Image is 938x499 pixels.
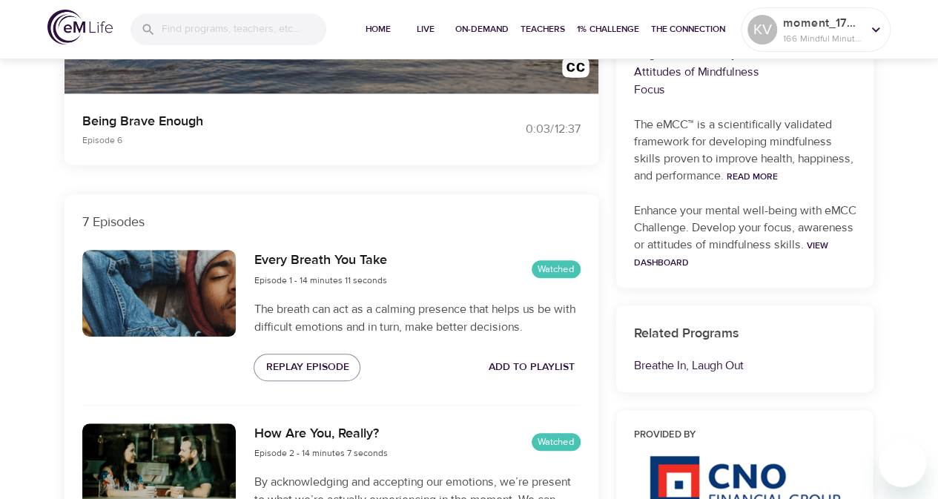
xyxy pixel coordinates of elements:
[727,171,778,182] a: Read More
[634,202,856,271] p: Enhance your mental well-being with eMCC Challenge. Develop your focus, awareness or attitudes of...
[634,63,856,81] p: Attitudes of Mindfulness
[408,22,443,37] span: Live
[254,274,386,286] span: Episode 1 - 14 minutes 11 seconds
[254,447,387,459] span: Episode 2 - 14 minutes 7 seconds
[254,354,360,381] button: Replay Episode
[532,262,581,277] span: Watched
[879,440,926,487] iframe: Button to launch messaging window
[483,354,581,381] button: Add to Playlist
[489,358,575,377] span: Add to Playlist
[469,121,581,138] div: 0:03 / 12:37
[651,22,725,37] span: The Connection
[747,15,777,44] div: KV
[634,81,856,99] p: Focus
[521,22,565,37] span: Teachers
[162,13,326,45] input: Find programs, teachers, etc...
[783,14,862,32] p: moment_1755283842
[82,133,452,147] p: Episode 6
[783,32,862,45] p: 166 Mindful Minutes
[634,358,744,373] a: Breathe In, Laugh Out
[634,239,828,268] a: View Dashboard
[455,22,509,37] span: On-Demand
[553,48,598,93] button: Transcript/Closed Captions (c)
[82,111,452,131] p: Being Brave Enough
[254,250,386,271] h6: Every Breath You Take
[634,116,856,185] p: The eMCC™ is a scientifically validated framework for developing mindfulness skills proven to imp...
[254,423,387,445] h6: How Are You, Really?
[254,300,580,336] p: The breath can act as a calming presence that helps us be with difficult emotions and in turn, ma...
[47,10,113,44] img: logo
[634,428,856,443] h6: Provided by
[562,57,589,85] img: open_caption.svg
[82,212,581,232] p: 7 Episodes
[360,22,396,37] span: Home
[577,22,639,37] span: 1% Challenge
[634,323,856,345] h6: Related Programs
[265,358,349,377] span: Replay Episode
[532,435,581,449] span: Watched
